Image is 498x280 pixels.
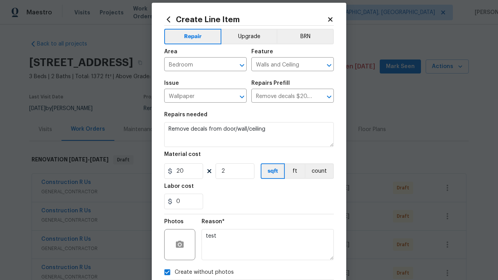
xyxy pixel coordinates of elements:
span: Create without photos [175,268,234,276]
button: count [305,163,334,179]
h5: Repairs needed [164,112,207,117]
h5: Labor cost [164,184,194,189]
h5: Material cost [164,152,201,157]
h5: Feature [251,49,273,54]
button: Open [324,91,335,102]
button: Repair [164,29,221,44]
button: BRN [277,29,334,44]
button: sqft [261,163,285,179]
button: Upgrade [221,29,277,44]
h5: Issue [164,80,179,86]
h5: Reason* [202,219,224,224]
textarea: Remove decals from door/wall/ceiling [164,122,334,147]
h5: Repairs Prefill [251,80,290,86]
h5: Photos [164,219,184,224]
button: ft [285,163,305,179]
textarea: test [202,229,334,260]
h2: Create Line Item [164,15,327,24]
button: Open [237,60,247,71]
button: Open [324,60,335,71]
h5: Area [164,49,177,54]
button: Open [237,91,247,102]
